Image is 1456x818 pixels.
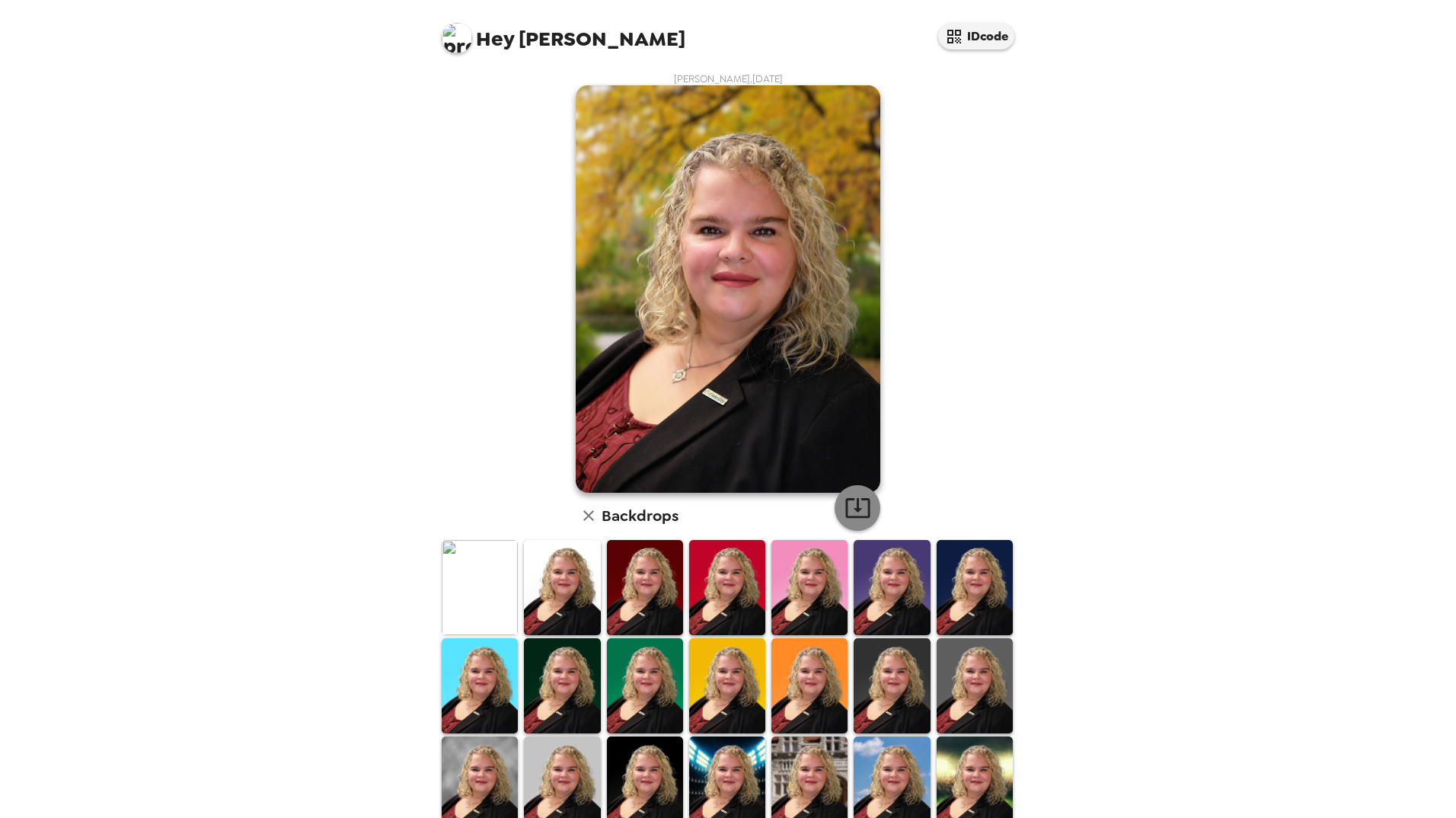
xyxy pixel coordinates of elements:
button: IDcode [938,23,1014,50]
span: [PERSON_NAME] , [DATE] [674,72,783,85]
h6: Backdrops [602,503,679,528]
span: [PERSON_NAME] [442,15,685,50]
span: Hey [476,25,514,53]
img: user [576,85,880,493]
img: profile pic [442,23,472,53]
img: Original [442,540,518,635]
